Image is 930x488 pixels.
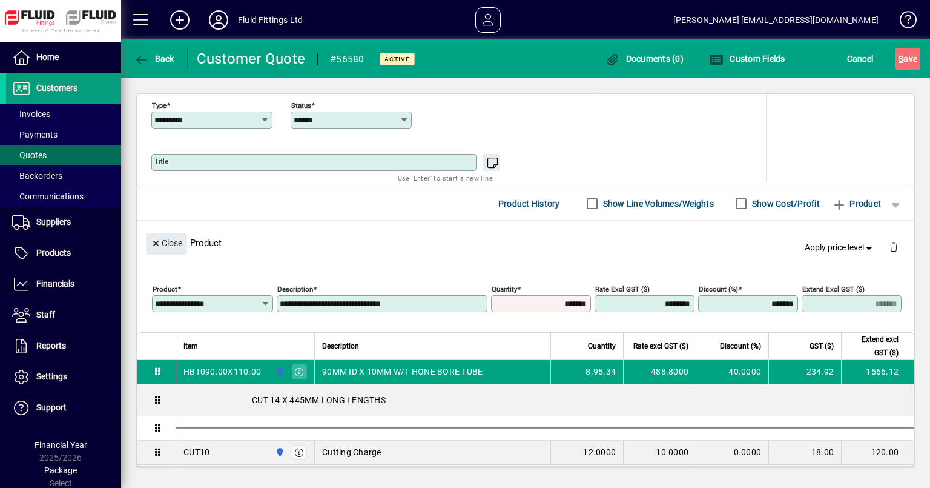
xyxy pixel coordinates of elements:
span: AUCKLAND [272,365,286,378]
span: Communications [12,192,84,201]
span: Package [44,466,77,475]
a: Settings [6,362,121,392]
mat-hint: Use 'Enter' to start a new line [398,171,493,185]
span: Payments [12,130,58,139]
mat-label: Description [277,284,313,293]
span: 90MM ID X 10MM W/T HONE BORE TUBE [322,366,483,378]
a: Staff [6,300,121,330]
a: Suppliers [6,207,121,238]
span: Discount (%) [720,339,761,353]
span: Description [322,339,359,353]
mat-label: Type [152,101,167,109]
span: Quantity [588,339,616,353]
div: CUT 14 X 445MM LONG LENGTHS [176,384,914,416]
span: AUCKLAND [272,446,286,459]
span: Settings [36,372,67,381]
button: Save [895,48,920,70]
span: Item [183,339,198,353]
button: Profile [199,9,238,31]
button: Add [160,9,199,31]
span: Apply price level [805,241,875,254]
label: Show Line Volumes/Weights [601,198,714,210]
span: Rate excl GST ($) [633,339,688,353]
span: Cancel [847,49,874,69]
span: Product History [498,194,560,213]
a: Financials [6,269,121,299]
span: Invoices [12,109,50,119]
span: Cutting Charge [322,446,381,458]
div: Product [137,221,914,265]
span: Home [36,52,59,62]
mat-label: Title [154,157,168,165]
app-page-header-button: Close [143,237,190,248]
span: Staff [36,310,55,319]
button: Custom Fields [706,48,788,70]
span: Financial Year [35,440,87,450]
a: Reports [6,331,121,361]
span: Quotes [12,150,47,160]
div: CUT10 [183,446,209,458]
mat-label: Discount (%) [699,284,738,293]
div: Fluid Fittings Ltd [238,10,303,30]
a: Home [6,42,121,73]
div: 10.0000 [631,446,688,458]
div: 488.8000 [631,366,688,378]
button: Delete [879,233,908,262]
a: Support [6,393,121,423]
a: Backorders [6,165,121,186]
button: Back [131,48,177,70]
span: Back [134,54,174,64]
div: Customer Quote [197,49,306,69]
td: 0.0000 [696,441,768,465]
a: Payments [6,124,121,145]
app-page-header-button: Delete [879,241,908,252]
button: Cancel [844,48,877,70]
span: Customers [36,83,77,93]
td: 40.0000 [696,360,768,384]
button: Apply price level [800,236,880,258]
span: Reports [36,341,66,350]
mat-label: Extend excl GST ($) [802,284,865,293]
button: Product History [493,193,565,215]
span: Products [36,248,71,258]
span: Suppliers [36,217,71,227]
app-page-header-button: Back [121,48,188,70]
label: Show Cost/Profit [750,198,820,210]
span: Custom Fields [709,54,785,64]
td: 234.92 [768,360,841,384]
td: 18.00 [768,441,841,465]
div: #56580 [330,50,364,69]
span: Extend excl GST ($) [849,333,899,359]
span: 12.0000 [583,446,616,458]
span: Documents (0) [605,54,684,64]
span: Active [384,55,410,63]
span: Close [151,233,182,253]
a: Products [6,238,121,269]
button: Documents (0) [602,48,687,70]
a: Invoices [6,104,121,124]
span: Backorders [12,171,62,181]
mat-label: Product [153,284,177,293]
button: Close [146,233,187,255]
span: GST ($) [810,339,834,353]
div: HBT090.00X110.00 [183,366,261,378]
span: S [899,54,903,64]
mat-label: Quantity [492,284,517,293]
span: ave [899,49,917,69]
div: [PERSON_NAME] [EMAIL_ADDRESS][DOMAIN_NAME] [673,10,879,30]
a: Quotes [6,145,121,165]
mat-label: Status [291,101,311,109]
span: 8.95.34 [585,366,616,378]
a: Communications [6,186,121,207]
a: Knowledge Base [891,2,915,42]
td: 120.00 [841,441,914,465]
span: Support [36,403,67,412]
span: Financials [36,279,74,289]
td: 1566.12 [841,360,914,384]
mat-label: Rate excl GST ($) [595,284,650,293]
